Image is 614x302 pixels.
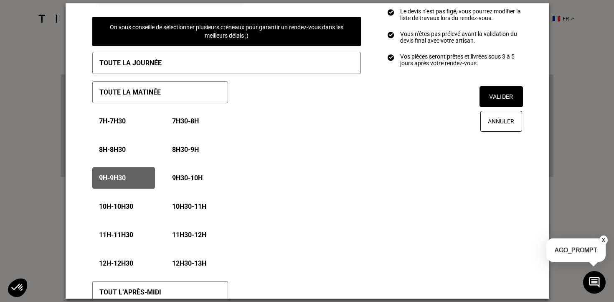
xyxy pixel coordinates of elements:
p: 7h - 7h30 [99,117,126,125]
p: Toute la matinée [99,88,161,96]
p: 11h - 11h30 [99,231,133,239]
button: Annuler [480,111,522,132]
button: Valider [480,86,523,107]
p: 12h30 - 13h [172,259,206,267]
p: On vous conseille de sélectionner plusieurs créneaux pour garantir un rendez-vous dans les meille... [92,17,361,46]
p: Vous n’êtes pas prélevé avant la validation du devis final avec votre artisan. [400,31,522,44]
p: Tout l’après-midi [99,288,161,296]
p: 9h - 9h30 [99,174,126,182]
img: icon list info [388,31,394,38]
img: icon list info [388,8,394,16]
p: AGO_PROMPT [546,238,606,262]
p: 8h - 8h30 [99,146,126,154]
p: 10h - 10h30 [99,202,133,210]
p: 7h30 - 8h [172,117,199,125]
p: 8h30 - 9h [172,146,199,154]
button: X [599,235,608,245]
p: Vos pièces seront prêtes et livrées sous 3 à 5 jours après votre rendez-vous. [400,53,522,67]
p: Toute la journée [99,59,162,67]
p: Le devis n’est pas figé, vous pourrez modifier la liste de travaux lors du rendez-vous. [400,8,522,21]
p: 9h30 - 10h [172,174,203,182]
p: 10h30 - 11h [172,202,206,210]
p: 12h - 12h30 [99,259,133,267]
img: icon list info [388,54,394,61]
p: 11h30 - 12h [172,231,206,239]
